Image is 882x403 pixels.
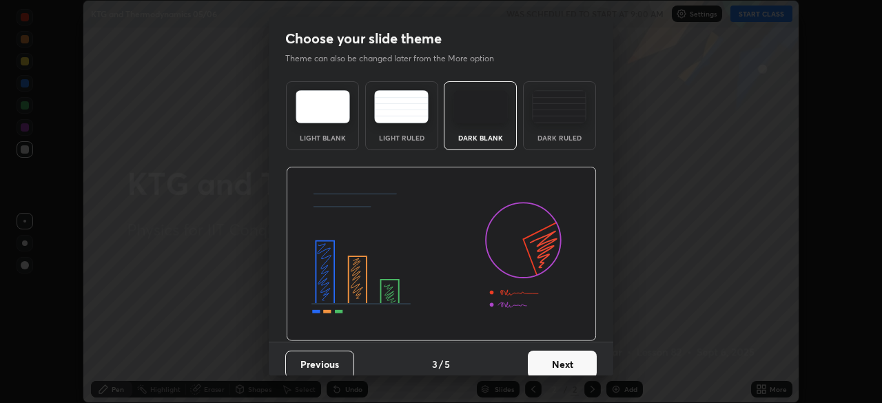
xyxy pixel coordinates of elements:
img: darkThemeBanner.d06ce4a2.svg [286,167,597,342]
button: Previous [285,351,354,378]
img: lightRuledTheme.5fabf969.svg [374,90,429,123]
h4: 3 [432,357,438,371]
h4: 5 [444,357,450,371]
img: darkTheme.f0cc69e5.svg [453,90,508,123]
div: Light Blank [295,134,350,141]
img: lightTheme.e5ed3b09.svg [296,90,350,123]
div: Light Ruled [374,134,429,141]
p: Theme can also be changed later from the More option [285,52,509,65]
button: Next [528,351,597,378]
div: Dark Ruled [532,134,587,141]
h2: Choose your slide theme [285,30,442,48]
div: Dark Blank [453,134,508,141]
img: darkRuledTheme.de295e13.svg [532,90,586,123]
h4: / [439,357,443,371]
